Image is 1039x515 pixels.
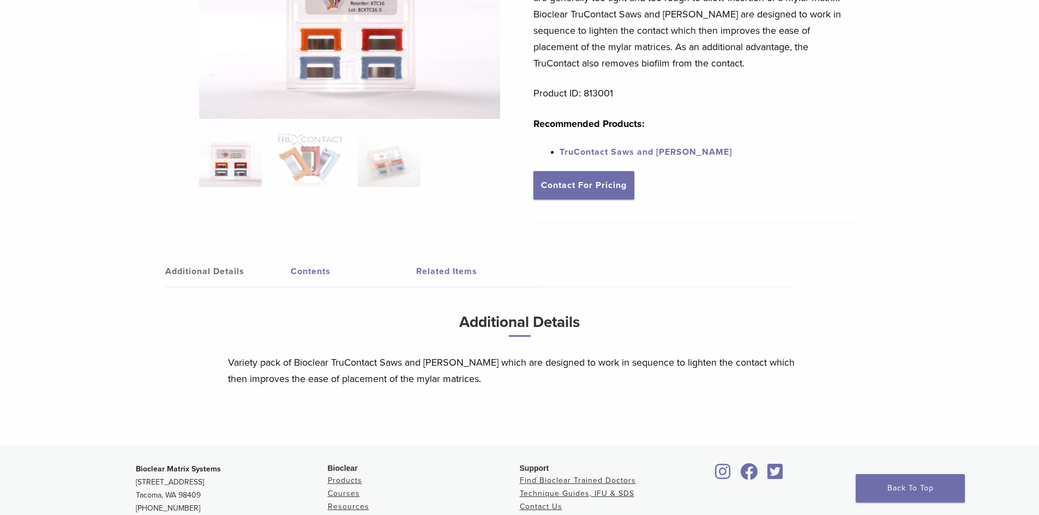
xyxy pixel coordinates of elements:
p: [STREET_ADDRESS] Tacoma, WA 98409 [PHONE_NUMBER] [136,463,328,515]
img: TruContact-Assorted-1-324x324.jpg [199,132,262,187]
a: Contents [291,256,416,287]
a: Additional Details [165,256,291,287]
a: Find Bioclear Trained Doctors [520,476,636,485]
img: TruContact Kit - Image 3 [358,132,421,187]
a: Bioclear [764,470,787,481]
a: Contact For Pricing [533,171,634,199]
a: Contact Us [520,502,562,511]
a: Bioclear [712,470,735,481]
a: Related Items [416,256,542,287]
a: Products [328,476,362,485]
a: Courses [328,489,360,498]
strong: Recommended Products: [533,118,645,130]
h3: Additional Details [228,309,812,346]
a: TruContact Saws and [PERSON_NAME] [560,147,732,157]
a: Technique Guides, IFU & SDS [520,489,634,498]
a: Bioclear [737,470,762,481]
a: Back To Top [856,474,965,502]
p: Variety pack of Bioclear TruContact Saws and [PERSON_NAME] which are designed to work in sequence... [228,354,812,387]
strong: Bioclear Matrix Systems [136,464,221,474]
span: Bioclear [328,464,358,472]
span: Support [520,464,549,472]
img: TruContact Kit - Image 2 [278,132,341,187]
a: Resources [328,502,369,511]
p: Product ID: 813001 [533,85,854,101]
